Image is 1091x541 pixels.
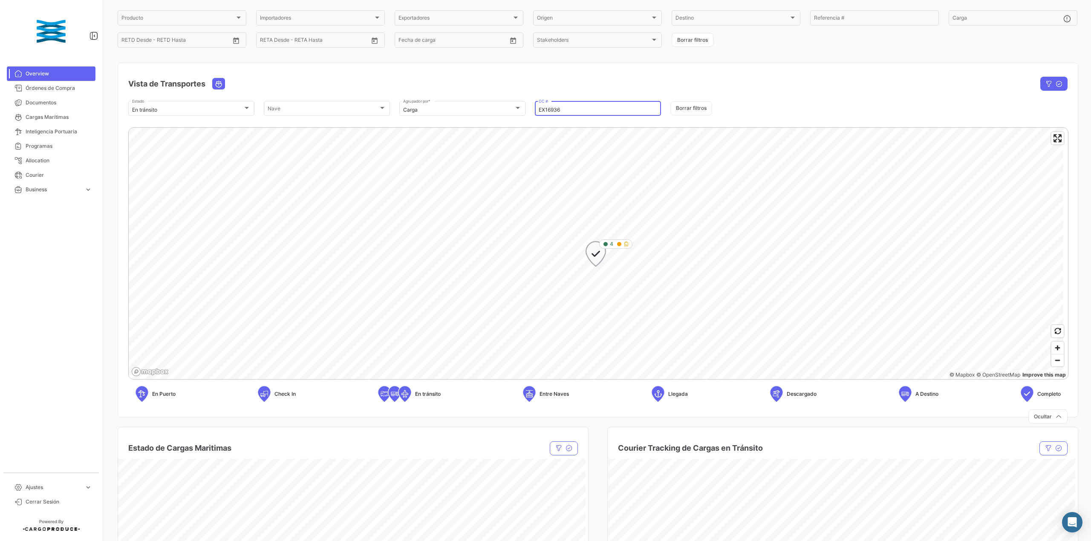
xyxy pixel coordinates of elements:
div: Map marker [586,241,606,267]
button: Zoom out [1051,354,1064,366]
span: Cerrar Sesión [26,498,92,506]
span: Courier [26,171,92,179]
span: Ajustes [26,483,81,491]
a: OpenStreetMap [976,371,1020,378]
a: Órdenes de Compra [7,81,95,95]
input: Hasta [143,38,195,44]
span: expand_more [84,483,92,491]
button: Ocultar [1028,409,1068,423]
span: Programas [26,142,92,150]
button: Enter fullscreen [1051,132,1064,144]
span: Origen [537,16,650,22]
span: Entre Naves [540,390,569,398]
img: customer_38.png [30,10,72,53]
a: Programas [7,139,95,153]
input: Desde [121,38,137,44]
span: expand_more [84,186,92,193]
span: Exportadores [398,16,512,22]
input: Hasta [281,38,334,44]
a: Overview [7,66,95,81]
span: Overview [26,70,92,78]
h4: Vista de Transportes [128,78,205,90]
span: Producto [121,16,235,22]
span: Allocation [26,157,92,164]
a: Cargas Marítimas [7,110,95,124]
a: Mapbox logo [131,367,169,377]
a: Courier [7,168,95,182]
span: En tránsito [415,390,441,398]
canvas: Map [129,128,1063,380]
span: Business [26,186,81,193]
span: En Puerto [152,390,176,398]
h4: Courier Tracking de Cargas en Tránsito [618,442,763,454]
span: Importadores [260,16,373,22]
button: Borrar filtros [670,101,712,115]
input: Hasta [420,38,472,44]
button: Open calendar [230,34,242,47]
button: Open calendar [507,34,520,47]
input: Desde [398,38,414,44]
span: Destino [675,16,789,22]
span: Check In [274,390,296,398]
button: Borrar filtros [672,33,713,47]
h4: Estado de Cargas Maritimas [128,442,231,454]
a: Inteligencia Portuaria [7,124,95,139]
button: Open calendar [368,34,381,47]
a: Documentos [7,95,95,110]
button: Ocean [213,78,225,89]
span: Órdenes de Compra [26,84,92,92]
span: Descargado [787,390,817,398]
span: Documentos [26,99,92,106]
input: Desde [260,38,275,44]
span: Completo [1037,390,1061,398]
span: Stakeholders [537,38,650,44]
span: Inteligencia Portuaria [26,128,92,135]
mat-select-trigger: En tránsito [132,106,157,113]
span: Llegada [668,390,688,398]
span: 4 [610,240,613,248]
a: Mapbox [950,371,975,378]
span: Zoom out [1051,354,1064,366]
a: Allocation [7,153,95,168]
span: A Destino [915,390,938,398]
span: Cargas Marítimas [26,113,92,121]
div: Abrir Intercom Messenger [1062,512,1082,532]
a: Map feedback [1022,371,1066,378]
mat-select-trigger: Carga [403,106,418,113]
button: Zoom in [1051,342,1064,354]
span: Nave [268,107,378,113]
